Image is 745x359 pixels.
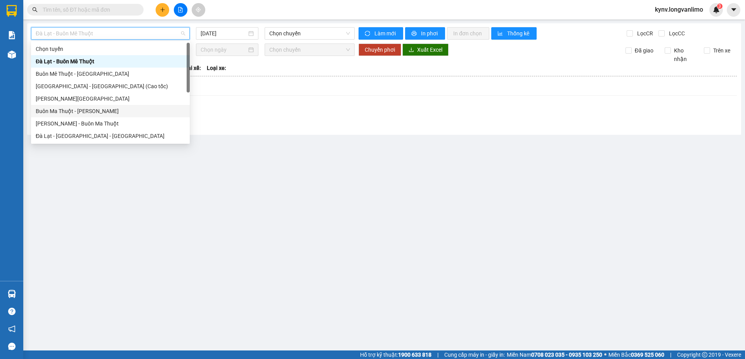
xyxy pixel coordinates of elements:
[713,6,720,13] img: icon-new-feature
[608,350,664,359] span: Miền Bắc
[8,51,16,59] img: warehouse-icon
[31,55,190,68] div: Đà Lạt - Buôn Mê Thuột
[717,3,722,9] sup: 3
[447,27,489,40] button: In đơn chọn
[8,343,16,350] span: message
[32,7,38,12] span: search
[185,64,201,72] span: Tài xế:
[718,3,721,9] span: 3
[365,31,371,37] span: sync
[727,3,740,17] button: caret-down
[36,94,185,103] div: [PERSON_NAME][GEOGRAPHIC_DATA]
[192,3,205,17] button: aim
[405,27,445,40] button: printerIn phơi
[36,107,185,115] div: Buôn Ma Thuột - [PERSON_NAME]
[634,29,654,38] span: Lọc CR
[374,29,397,38] span: Làm mới
[201,29,247,38] input: 12/10/2025
[730,6,737,13] span: caret-down
[437,350,438,359] span: |
[178,7,183,12] span: file-add
[36,70,185,78] div: Buôn Mê Thuột - [GEOGRAPHIC_DATA]
[8,290,16,298] img: warehouse-icon
[411,31,418,37] span: printer
[497,31,504,37] span: bar-chart
[702,352,707,357] span: copyright
[444,350,505,359] span: Cung cấp máy in - giấy in:
[201,45,247,54] input: Chọn ngày
[398,352,431,358] strong: 1900 633 818
[31,117,190,130] div: Hồ Chí Minh - Buôn Ma Thuột
[31,43,190,55] div: Chọn tuyến
[421,29,439,38] span: In phơi
[359,27,403,40] button: syncLàm mới
[491,27,537,40] button: bar-chartThống kê
[507,29,530,38] span: Thống kê
[670,350,671,359] span: |
[36,132,185,140] div: Đà Lạt - [GEOGRAPHIC_DATA] - [GEOGRAPHIC_DATA]
[36,28,185,39] span: Đà Lạt - Buôn Mê Thuột
[174,3,187,17] button: file-add
[36,45,185,53] div: Chọn tuyến
[710,46,733,55] span: Trên xe
[604,353,606,356] span: ⚪️
[631,352,664,358] strong: 0369 525 060
[671,46,698,63] span: Kho nhận
[160,7,165,12] span: plus
[8,308,16,315] span: question-circle
[196,7,201,12] span: aim
[156,3,169,17] button: plus
[31,105,190,117] div: Buôn Ma Thuột - Hồ Chí Minh
[207,64,226,72] span: Loại xe:
[269,44,350,56] span: Chọn chuyến
[31,68,190,80] div: Buôn Mê Thuột - Đà Lạt
[649,5,709,14] span: kynv.longvanlimo
[632,46,657,55] span: Đã giao
[8,325,16,333] span: notification
[666,29,686,38] span: Lọc CC
[269,28,350,39] span: Chọn chuyến
[531,352,602,358] strong: 0708 023 035 - 0935 103 250
[359,44,401,56] button: Chuyển phơi
[36,57,185,66] div: Đà Lạt - Buôn Mê Thuột
[36,82,185,91] div: [GEOGRAPHIC_DATA] - [GEOGRAPHIC_DATA] (Cao tốc)
[31,92,190,105] div: Hồ Chí Minh - Đà Lạt
[8,31,16,39] img: solution-icon
[402,44,449,56] button: downloadXuất Excel
[36,119,185,128] div: [PERSON_NAME] - Buôn Ma Thuột
[7,5,17,17] img: logo-vxr
[43,5,134,14] input: Tìm tên, số ĐT hoặc mã đơn
[507,350,602,359] span: Miền Nam
[31,80,190,92] div: Nha Trang - Sài Gòn (Cao tốc)
[360,350,431,359] span: Hỗ trợ kỹ thuật:
[31,130,190,142] div: Đà Lạt - Sài Gòn - Bình Dương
